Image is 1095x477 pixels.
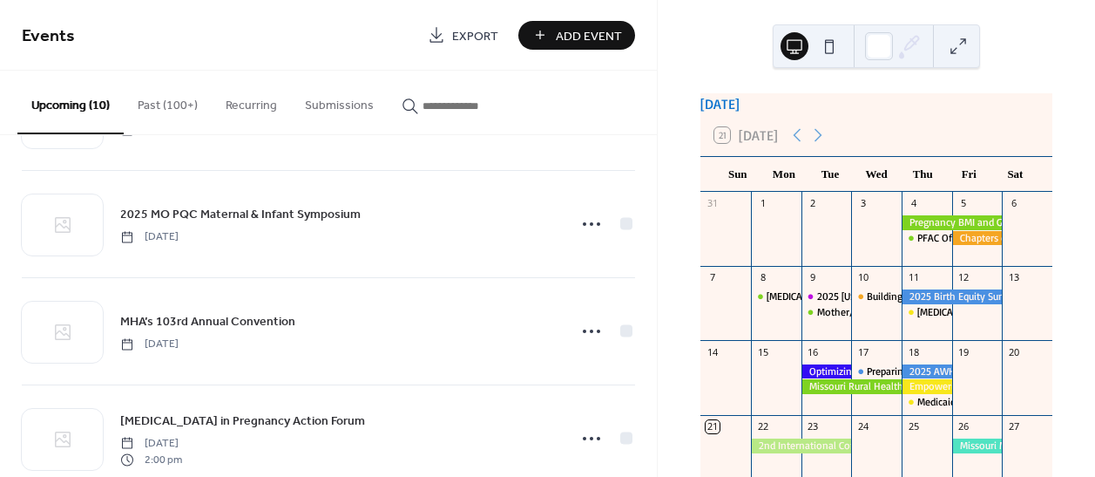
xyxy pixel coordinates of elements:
[902,215,1002,230] div: Pregnancy BMI and Gestational Weight Gain: New Evidence, Emerging Innovations, and Policy Implica...
[124,71,212,133] button: Past (100+)
[992,157,1038,192] div: Sat
[120,313,295,331] span: MHA’s 103rd Annual Convention
[907,271,920,284] div: 11
[706,197,719,210] div: 31
[751,439,851,453] div: 2nd International Conference on Gynecology and Women's Health
[902,395,952,410] div: Medicaid and Incarceration: A Statewide Convening
[946,157,992,192] div: Fri
[120,436,182,452] span: [DATE]
[856,197,869,210] div: 3
[518,21,635,50] button: Add Event
[756,345,769,358] div: 15
[907,420,920,433] div: 25
[851,365,902,379] div: Preparing for Respiratory Virus Season
[902,365,952,379] div: 2025 AWHONN Missouri Section Conference
[756,197,769,210] div: 1
[751,290,801,304] div: Hypertension ECHO
[120,411,365,431] a: [MEDICAL_DATA] in Pregnancy Action Forum
[807,197,820,210] div: 2
[1007,271,1020,284] div: 13
[957,420,970,433] div: 26
[22,19,75,53] span: Events
[867,365,1036,379] div: Preparing for Respiratory Virus Season
[120,452,182,467] span: 2:00 pm
[120,206,361,224] span: 2025 MO PQC Maternal & Infant Symposium
[291,71,388,133] button: Submissions
[807,420,820,433] div: 23
[760,157,807,192] div: Mon
[415,21,511,50] a: Export
[801,365,852,379] div: Optimizing Benefits for Maternal and Infant Health
[856,420,869,433] div: 24
[756,420,769,433] div: 22
[1007,197,1020,210] div: 6
[120,311,295,331] a: MHA’s 103rd Annual Convention
[706,420,719,433] div: 21
[907,345,920,358] div: 18
[902,379,952,394] div: Empowering Nurses, Enhancing Care: Missouri AWHONN Fall Conference
[120,204,361,224] a: 2025 MO PQC Maternal & Infant Symposium
[801,305,852,320] div: Mother/Baby Dyad (SUD Cohort 2) and PMHC Monthly Project Call
[556,27,622,45] span: Add Event
[801,379,902,394] div: Missouri Rural Health Conference
[957,271,970,284] div: 12
[120,412,365,431] span: [MEDICAL_DATA] in Pregnancy Action Forum
[706,345,719,358] div: 14
[952,439,1003,453] div: Missouri Maternal Health Action Network 3rd Annual Summit
[756,271,769,284] div: 8
[17,71,124,134] button: Upcoming (10)
[807,271,820,284] div: 9
[801,290,852,304] div: 2025 Missouri PAMR Review of Maternal Mortality
[957,197,970,210] div: 5
[767,290,868,304] div: [MEDICAL_DATA] ECHO
[952,231,1003,246] div: Chapters of Care: A Home Visiting Journey Summit by Generate Health
[851,290,902,304] div: Building Healthy Communities ECHO: Mobile Integrated Healthcare
[706,271,719,284] div: 7
[817,290,1044,304] div: 2025 [US_STATE] PAMR Review of [MEDICAL_DATA]
[907,197,920,210] div: 4
[856,271,869,284] div: 10
[452,27,498,45] span: Export
[807,157,853,192] div: Tue
[212,71,291,133] button: Recurring
[856,345,869,358] div: 17
[900,157,946,192] div: Thu
[854,157,900,192] div: Wed
[120,337,179,352] span: [DATE]
[120,229,179,245] span: [DATE]
[957,345,970,358] div: 19
[902,305,952,320] div: NICU Family-Centered Care Taskforce Webinar (Mental Health Assessments and Long-Term Outcomes)
[1007,345,1020,358] div: 20
[902,231,952,246] div: PFAC Office Hours: Engaging Leadership in Patient Family Advisory Councils
[1007,420,1020,433] div: 27
[714,157,760,192] div: Sun
[700,93,1052,114] div: [DATE]
[902,290,1002,304] div: 2025 Birth Equity Summit
[807,345,820,358] div: 16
